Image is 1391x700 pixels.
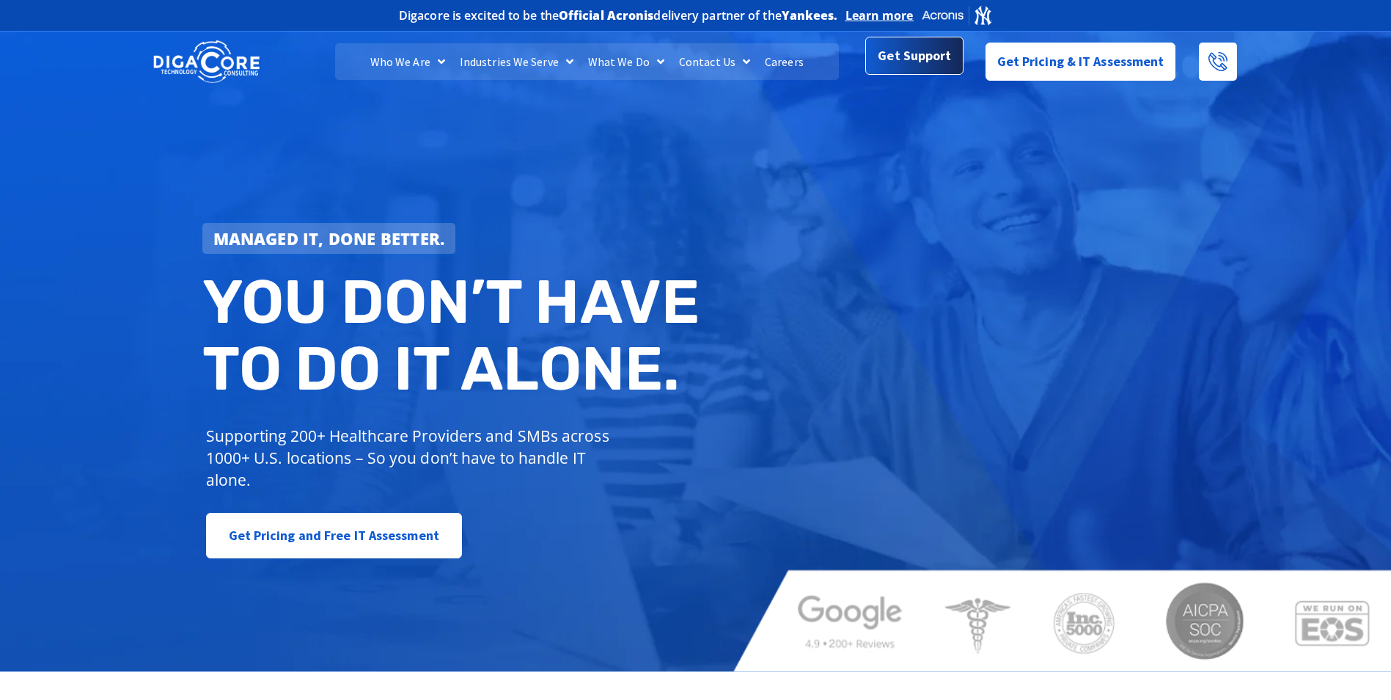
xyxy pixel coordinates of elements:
a: Get Pricing and Free IT Assessment [206,513,462,558]
a: What We Do [581,43,672,80]
span: Get Pricing and Free IT Assessment [229,521,439,550]
a: Who We Are [363,43,452,80]
nav: Menu [335,43,838,80]
a: Industries We Serve [452,43,581,80]
img: DigaCore Technology Consulting [153,39,260,85]
a: Careers [757,43,811,80]
h2: You don’t have to do IT alone. [202,269,707,403]
p: Supporting 200+ Healthcare Providers and SMBs across 1000+ U.S. locations – So you don’t have to ... [206,425,616,491]
span: Get Pricing & IT Assessment [997,47,1164,76]
a: Managed IT, done better. [202,223,456,254]
b: Official Acronis [559,7,654,23]
a: Get Support [865,37,963,75]
a: Learn more [845,8,914,23]
b: Yankees. [782,7,838,23]
strong: Managed IT, done better. [213,227,445,249]
a: Contact Us [672,43,757,80]
span: Get Support [878,41,951,70]
img: Acronis [921,4,993,26]
a: Get Pricing & IT Assessment [986,43,1176,81]
h2: Digacore is excited to be the delivery partner of the [399,10,838,21]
